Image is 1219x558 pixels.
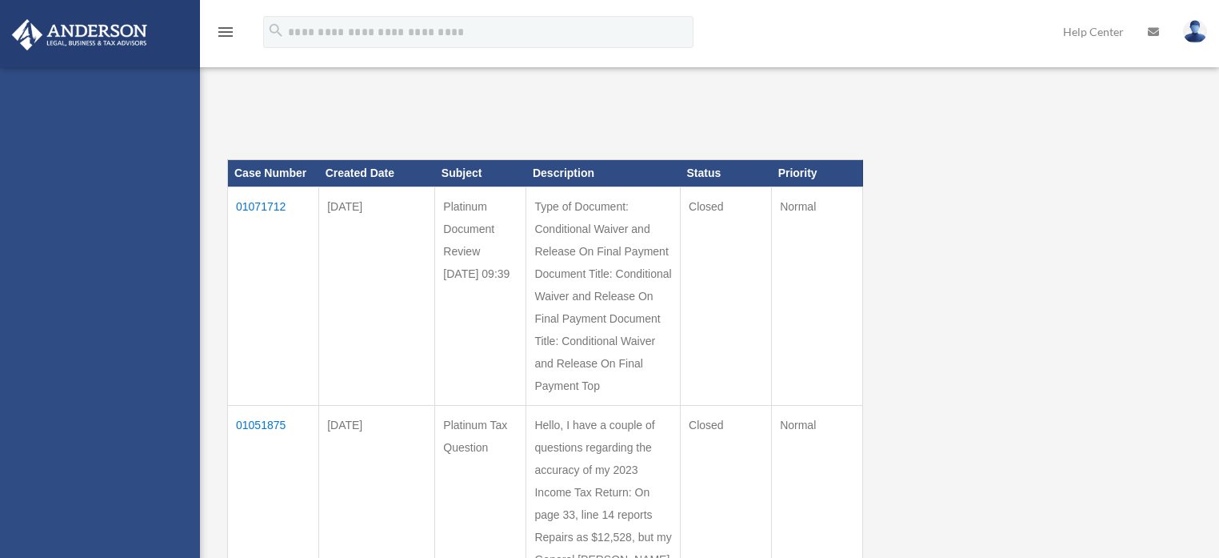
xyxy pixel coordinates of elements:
td: Closed [681,187,772,406]
a: menu [216,28,235,42]
th: Subject [435,160,526,187]
i: menu [216,22,235,42]
img: User Pic [1183,20,1207,43]
th: Status [681,160,772,187]
th: Created Date [319,160,435,187]
td: Normal [772,187,863,406]
td: Type of Document: Conditional Waiver and Release On Final Payment Document Title: Conditional Wai... [526,187,681,406]
td: Platinum Document Review [DATE] 09:39 [435,187,526,406]
i: search [267,22,285,39]
td: 01071712 [228,187,319,406]
th: Priority [772,160,863,187]
th: Case Number [228,160,319,187]
td: [DATE] [319,187,435,406]
th: Description [526,160,681,187]
img: Anderson Advisors Platinum Portal [7,19,152,50]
